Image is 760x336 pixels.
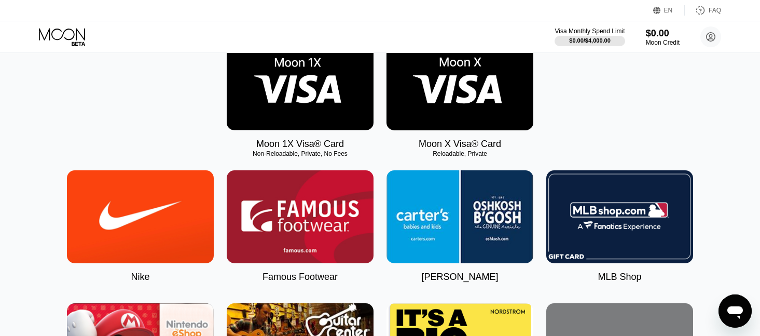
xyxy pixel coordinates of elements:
div: EN [664,7,673,14]
div: [PERSON_NAME] [421,272,498,283]
iframe: Button to launch messaging window [718,294,752,328]
div: Non-Reloadable, Private, No Fees [227,150,374,157]
div: Moon X Visa® Card [419,139,501,150]
div: $0.00Moon Credit [646,28,680,46]
div: FAQ [709,7,721,14]
div: Nike [131,272,149,283]
div: Visa Monthly Spend Limit [555,28,625,35]
div: $0.00 / $4,000.00 [569,37,611,44]
div: FAQ [685,5,721,16]
div: Reloadable, Private [386,150,533,157]
div: EN [653,5,685,16]
div: Visa Monthly Spend Limit$0.00/$4,000.00 [555,28,625,46]
div: Moon Credit [646,39,680,46]
div: MLB Shop [598,272,641,283]
div: Moon 1X Visa® Card [256,139,344,150]
div: $0.00 [646,28,680,39]
div: Famous Footwear [262,272,338,283]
